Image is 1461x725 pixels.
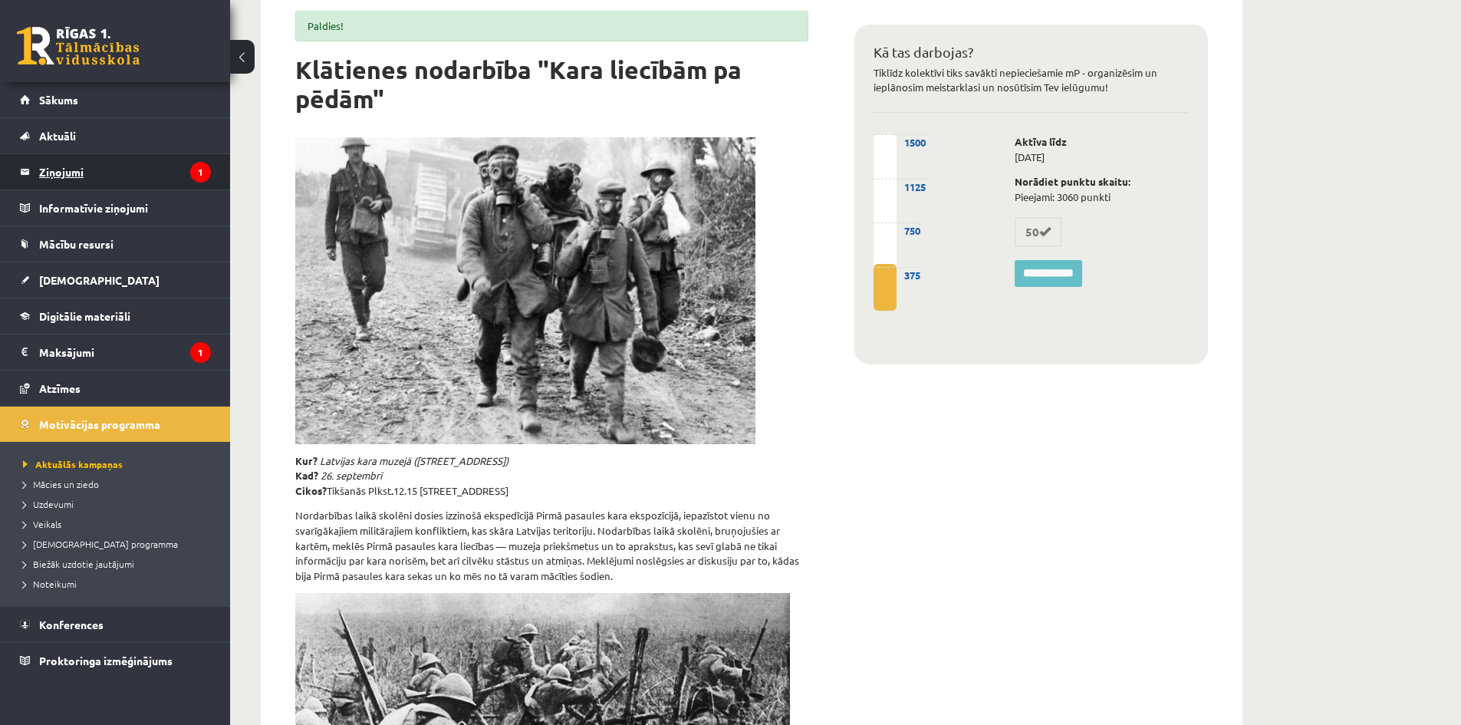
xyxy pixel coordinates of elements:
[295,137,755,444] img: mlarge_41ca464a.jpg
[295,11,808,41] div: Paldies!
[23,478,99,490] span: Mācies un ziedo
[20,118,211,153] a: Aktuāli
[39,93,78,107] span: Sākums
[1015,135,1067,148] strong: Aktīva līdz
[39,309,130,323] span: Digitālie materiāli
[23,477,215,491] a: Mācies un ziedo
[20,154,211,189] a: Ziņojumi1
[874,179,930,195] div: 1125
[20,226,211,262] a: Mācību resursi
[295,55,808,114] h1: Klātienes nodarbība "Kara liecībām pa pēdām"
[39,190,211,226] legend: Informatīvie ziņojumi
[20,262,211,298] a: [DEMOGRAPHIC_DATA]
[23,458,123,470] span: Aktuālās kampaņas
[295,454,318,467] strong: Kur?
[39,654,173,667] span: Proktoringa izmēģinājums
[391,484,393,497] strong: .
[20,371,211,406] a: Atzīmes
[20,607,211,642] a: Konferences
[874,222,924,239] div: 750
[874,65,1189,96] p: Tiklīdz kolektīvi tiks savākti nepieciešamie mP - organizēsim un ieplānosim meistarklasi un nosūt...
[295,508,808,584] p: Nordarbības laikā skolēni dosies izzinošā ekspedīcijā Pirmā pasaules kara ekspozīcijā, iepazīstot...
[23,517,215,531] a: Veikals
[295,453,808,499] p: Tikšanās Plkst 12.15 [STREET_ADDRESS]
[23,457,215,471] a: Aktuālās kampaņas
[17,27,140,65] a: Rīgas 1. Tālmācības vidusskola
[23,538,178,550] span: [DEMOGRAPHIC_DATA] programma
[39,154,211,189] legend: Ziņojumi
[39,381,81,395] span: Atzīmes
[39,237,114,251] span: Mācību resursi
[1015,175,1130,188] strong: Norādiet punktu skaitu:
[39,618,104,631] span: Konferences
[1015,217,1061,247] label: 50
[39,417,160,431] span: Motivācijas programma
[23,578,77,590] span: Noteikumi
[23,558,134,570] span: Biežāk uzdotie jautājumi
[874,267,924,283] div: 375
[20,298,211,334] a: Digitālie materiāli
[874,134,930,150] div: 1500
[874,44,1189,61] h2: Kā tas darbojas?
[190,162,211,183] i: 1
[320,454,508,467] em: Latvijas kara muzejā ([STREET_ADDRESS])
[39,129,76,143] span: Aktuāli
[20,643,211,678] a: Proktoringa izmēģinājums
[321,469,382,482] em: 26. septembrī
[23,497,215,511] a: Uzdevumi
[20,407,211,442] a: Motivācijas programma
[295,469,318,482] strong: Kad?
[23,518,61,530] span: Veikals
[190,342,211,363] i: 1
[20,334,211,370] a: Maksājumi1
[23,577,215,591] a: Noteikumi
[23,557,215,571] a: Biežāk uzdotie jautājumi
[295,484,327,497] strong: Cikos?
[1015,174,1189,205] p: Pieejami: 3060 punkti
[20,82,211,117] a: Sākums
[20,190,211,226] a: Informatīvie ziņojumi
[23,537,215,551] a: [DEMOGRAPHIC_DATA] programma
[1015,134,1189,165] p: [DATE]
[39,273,160,287] span: [DEMOGRAPHIC_DATA]
[39,334,211,370] legend: Maksājumi
[23,498,74,510] span: Uzdevumi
